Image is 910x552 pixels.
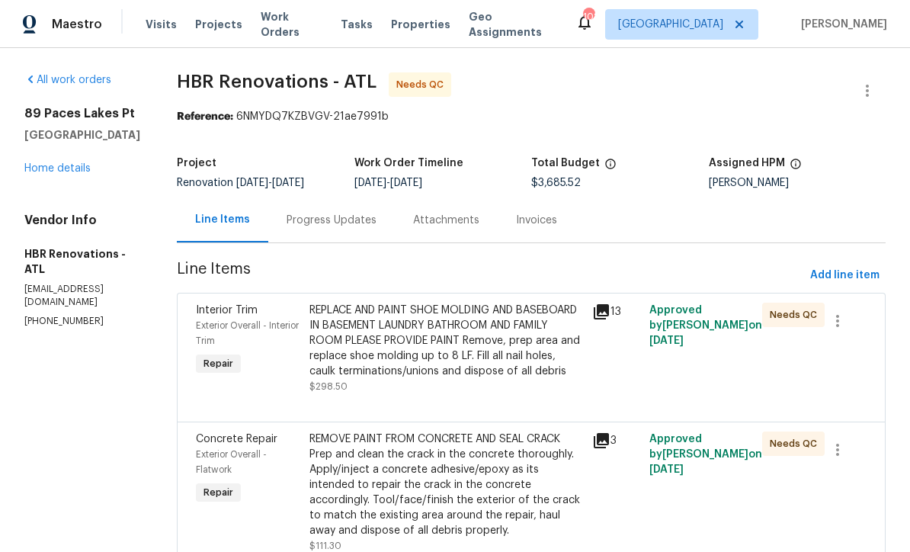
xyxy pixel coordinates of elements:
span: The hpm assigned to this work order. [790,158,802,178]
span: Repair [197,485,239,500]
span: $111.30 [309,541,341,550]
h5: Project [177,158,216,168]
span: Interior Trim [196,305,258,316]
span: Projects [195,17,242,32]
span: Concrete Repair [196,434,277,444]
div: Progress Updates [287,213,376,228]
p: [EMAIL_ADDRESS][DOMAIN_NAME] [24,283,140,309]
span: Needs QC [770,436,823,451]
span: Repair [197,356,239,371]
span: The total cost of line items that have been proposed by Opendoor. This sum includes line items th... [604,158,617,178]
span: Approved by [PERSON_NAME] on [649,305,762,346]
h5: Assigned HPM [709,158,785,168]
h5: [GEOGRAPHIC_DATA] [24,127,140,143]
span: Renovation [177,178,304,188]
h5: Total Budget [531,158,600,168]
h5: HBR Renovations - ATL [24,246,140,277]
div: [PERSON_NAME] [709,178,886,188]
span: - [354,178,422,188]
span: [DATE] [390,178,422,188]
div: Invoices [516,213,557,228]
div: Attachments [413,213,479,228]
span: Maestro [52,17,102,32]
span: Exterior Overall - Flatwork [196,450,267,474]
span: Work Orders [261,9,322,40]
span: $298.50 [309,382,348,391]
span: Approved by [PERSON_NAME] on [649,434,762,475]
b: Reference: [177,111,233,122]
span: - [236,178,304,188]
div: REMOVE PAINT FROM CONCRETE AND SEAL CRACK Prep and clean the crack in the concrete thoroughly. Ap... [309,432,584,538]
span: $3,685.52 [531,178,581,188]
div: 6NMYDQ7KZBVGV-21ae7991b [177,109,886,124]
span: Tasks [341,19,373,30]
span: Add line item [810,266,880,285]
button: Add line item [804,262,886,290]
h2: 89 Paces Lakes Pt [24,106,140,121]
span: [DATE] [649,335,684,346]
span: [DATE] [236,178,268,188]
span: Geo Assignments [469,9,557,40]
span: [DATE] [354,178,386,188]
span: [GEOGRAPHIC_DATA] [618,17,723,32]
span: Line Items [177,262,804,290]
span: Needs QC [396,77,450,92]
div: 3 [592,432,639,450]
div: 13 [592,303,639,321]
span: HBR Renovations - ATL [177,72,376,91]
span: Properties [391,17,450,32]
span: [PERSON_NAME] [795,17,887,32]
h4: Vendor Info [24,213,140,228]
span: [DATE] [272,178,304,188]
span: Exterior Overall - Interior Trim [196,321,299,345]
a: All work orders [24,75,111,85]
span: Visits [146,17,177,32]
div: Line Items [195,212,250,227]
a: Home details [24,163,91,174]
span: Needs QC [770,307,823,323]
span: [DATE] [649,464,684,475]
div: 108 [583,9,594,24]
div: REPLACE AND PAINT SHOE MOLDING AND BASEBOARD IN BASEMENT LAUNDRY BATHROOM AND FAMILY ROOM PLEASE ... [309,303,584,379]
p: [PHONE_NUMBER] [24,315,140,328]
h5: Work Order Timeline [354,158,463,168]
